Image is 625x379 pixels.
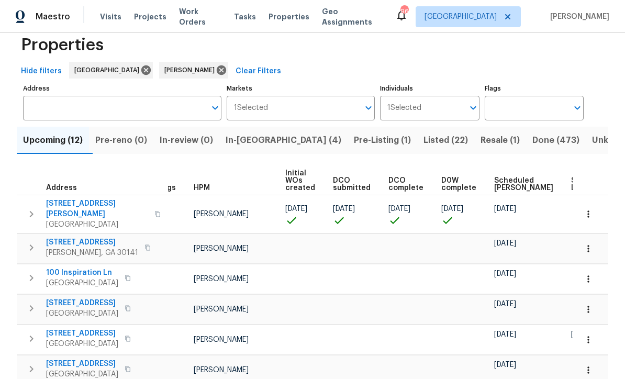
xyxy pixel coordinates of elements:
[236,65,281,78] span: Clear Filters
[234,104,268,113] span: 1 Selected
[571,177,611,192] span: Scheduled LCO
[23,133,83,148] span: Upcoming (12)
[333,177,371,192] span: DCO submitted
[226,133,341,148] span: In-[GEOGRAPHIC_DATA] (4)
[95,133,147,148] span: Pre-reno (0)
[46,328,118,339] span: [STREET_ADDRESS]
[46,219,148,230] span: [GEOGRAPHIC_DATA]
[46,248,138,258] span: [PERSON_NAME], GA 30141
[208,101,222,115] button: Open
[74,65,143,75] span: [GEOGRAPHIC_DATA]
[494,331,516,338] span: [DATE]
[333,205,355,213] span: [DATE]
[441,177,476,192] span: D0W complete
[441,205,463,213] span: [DATE]
[194,336,249,343] span: [PERSON_NAME]
[17,62,66,81] button: Hide filters
[494,270,516,277] span: [DATE]
[21,65,62,78] span: Hide filters
[285,205,307,213] span: [DATE]
[160,133,213,148] span: In-review (0)
[234,13,256,20] span: Tasks
[466,101,481,115] button: Open
[400,6,408,17] div: 96
[134,12,166,22] span: Projects
[231,62,285,81] button: Clear Filters
[36,12,70,22] span: Maestro
[571,331,593,338] span: [DATE]
[494,300,516,308] span: [DATE]
[494,205,516,213] span: [DATE]
[380,85,479,92] label: Individuals
[100,12,121,22] span: Visits
[494,240,516,247] span: [DATE]
[269,12,309,22] span: Properties
[494,361,516,369] span: [DATE]
[481,133,520,148] span: Resale (1)
[46,237,138,248] span: [STREET_ADDRESS]
[69,62,153,79] div: [GEOGRAPHIC_DATA]
[194,245,249,252] span: [PERSON_NAME]
[194,184,210,192] span: HPM
[194,275,249,283] span: [PERSON_NAME]
[361,101,376,115] button: Open
[46,184,77,192] span: Address
[46,308,118,319] span: [GEOGRAPHIC_DATA]
[387,104,421,113] span: 1 Selected
[532,133,579,148] span: Done (473)
[46,359,118,369] span: [STREET_ADDRESS]
[285,170,315,192] span: Initial WOs created
[46,339,118,349] span: [GEOGRAPHIC_DATA]
[23,85,221,92] label: Address
[485,85,584,92] label: Flags
[46,198,148,219] span: [STREET_ADDRESS][PERSON_NAME]
[179,6,221,27] span: Work Orders
[354,133,411,148] span: Pre-Listing (1)
[425,12,497,22] span: [GEOGRAPHIC_DATA]
[46,267,118,278] span: 100 Inspiration Ln
[423,133,468,148] span: Listed (22)
[546,12,609,22] span: [PERSON_NAME]
[227,85,375,92] label: Markets
[164,65,219,75] span: [PERSON_NAME]
[570,101,585,115] button: Open
[194,366,249,374] span: [PERSON_NAME]
[494,177,553,192] span: Scheduled [PERSON_NAME]
[388,205,410,213] span: [DATE]
[388,177,423,192] span: DCO complete
[159,62,228,79] div: [PERSON_NAME]
[46,298,118,308] span: [STREET_ADDRESS]
[322,6,383,27] span: Geo Assignments
[194,306,249,313] span: [PERSON_NAME]
[46,278,118,288] span: [GEOGRAPHIC_DATA]
[21,40,104,50] span: Properties
[194,210,249,218] span: [PERSON_NAME]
